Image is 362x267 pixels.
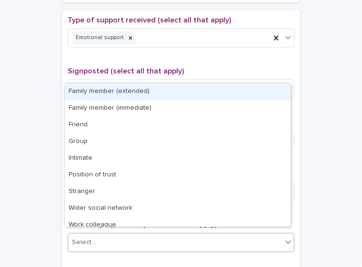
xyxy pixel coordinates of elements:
[68,67,184,75] span: Signposted (select all that apply)
[68,16,231,24] span: Type of support received (select all that apply)
[65,83,291,100] div: Family member (extended)
[65,133,291,150] div: Group
[72,237,96,247] div: Select...
[65,184,291,200] div: Stranger
[65,117,291,133] div: Friend
[65,200,291,217] div: Wider social network
[65,167,291,184] div: Position of trust
[65,100,291,117] div: Family member (immediate)
[73,31,125,44] div: Emotional support
[65,150,291,167] div: Intimate
[65,217,291,234] div: Work colleague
